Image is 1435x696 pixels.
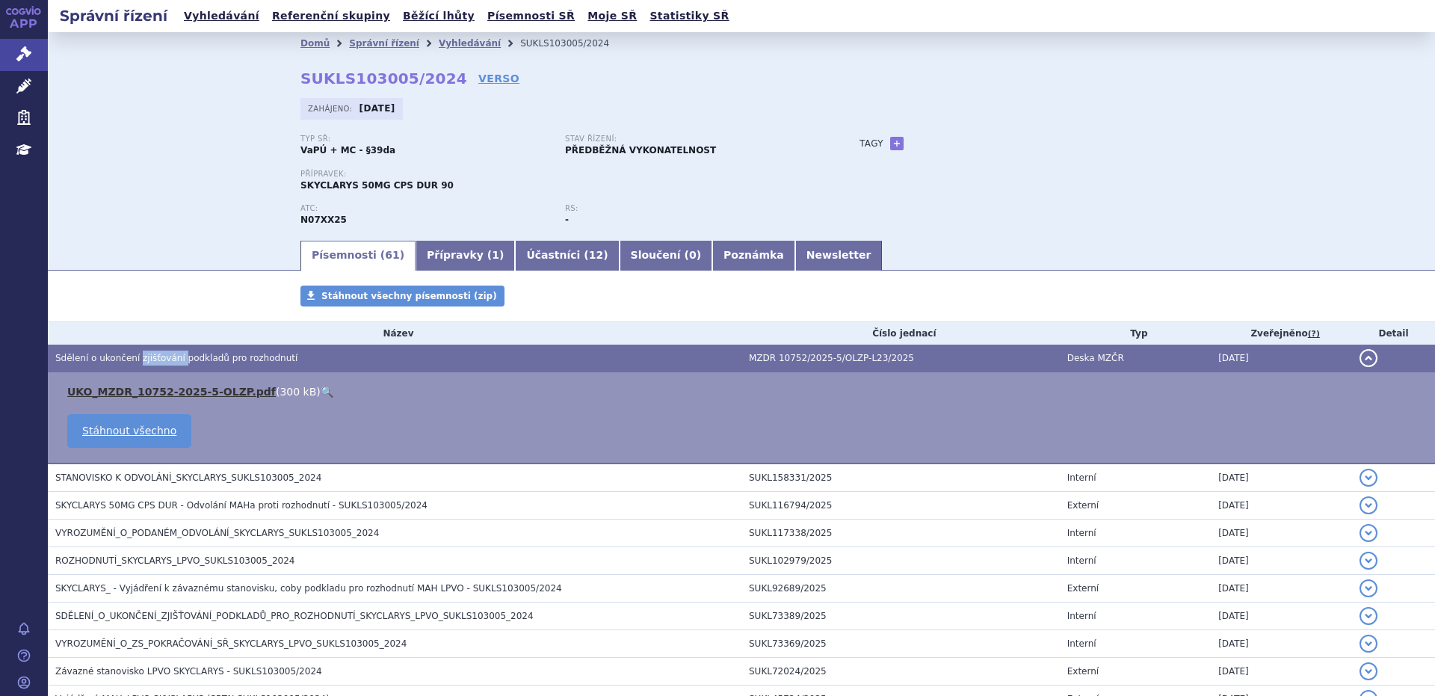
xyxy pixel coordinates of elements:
[1211,603,1352,630] td: [DATE]
[55,583,562,594] span: SKYCLARYS_ - Vyjádření k závaznému stanovisku, coby podkladu pro rozhodnutí MAH LPVO - SUKLS10300...
[741,464,1060,492] td: SUKL158331/2025
[48,322,741,345] th: Název
[321,386,333,398] a: 🔍
[741,603,1060,630] td: SUKL73389/2025
[1211,575,1352,603] td: [DATE]
[565,204,815,213] p: RS:
[741,492,1060,520] td: SUKL116794/2025
[565,135,815,144] p: Stav řízení:
[478,71,519,86] a: VERSO
[1360,469,1377,487] button: detail
[741,345,1060,372] td: MZDR 10752/2025-5/OLZP-L23/2025
[492,249,499,261] span: 1
[689,249,697,261] span: 0
[860,135,883,153] h3: Tagy
[645,6,733,26] a: Statistiky SŘ
[300,70,467,87] strong: SUKLS103005/2024
[1211,547,1352,575] td: [DATE]
[349,38,419,49] a: Správní řízení
[55,353,297,363] span: Sdělení o ukončení zjišťování podkladů pro rozhodnutí
[520,32,629,55] li: SUKLS103005/2024
[795,241,883,271] a: Newsletter
[1067,528,1096,538] span: Interní
[300,204,550,213] p: ATC:
[1211,492,1352,520] td: [DATE]
[67,384,1420,399] li: ( )
[1352,322,1435,345] th: Detail
[741,658,1060,686] td: SUKL72024/2025
[712,241,795,271] a: Poznámka
[55,528,379,538] span: VYROZUMĚNÍ_O_PODANÉM_ODVOLÁNÍ_SKYCLARYS_SUKLS103005_2024
[565,145,716,155] strong: PŘEDBĚŽNÁ VYKONATELNOST
[300,170,830,179] p: Přípravek:
[416,241,515,271] a: Přípravky (1)
[55,611,534,621] span: SDĚLENÍ_O_UKONČENÍ_ZJIŠŤOVÁNÍ_PODKLADŮ_PRO_ROZHODNUTÍ_SKYCLARYS_LPVO_SUKLS103005_2024
[55,472,321,483] span: STANOVISKO K ODVOLÁNÍ_SKYCLARYS_SUKLS103005_2024
[741,575,1060,603] td: SUKL92689/2025
[1211,630,1352,658] td: [DATE]
[1211,520,1352,547] td: [DATE]
[565,215,569,225] strong: -
[67,386,276,398] a: UKO_MZDR_10752-2025-5-OLZP.pdf
[439,38,501,49] a: Vyhledávání
[1067,638,1096,649] span: Interní
[1211,322,1352,345] th: Zveřejněno
[300,286,504,307] a: Stáhnout všechny písemnosti (zip)
[1067,611,1096,621] span: Interní
[300,215,347,225] strong: OMAVELOXOLON
[268,6,395,26] a: Referenční skupiny
[589,249,603,261] span: 12
[1360,662,1377,680] button: detail
[1060,322,1211,345] th: Typ
[55,666,322,677] span: Závazné stanovisko LPVO SKYCLARYS - SUKLS103005/2024
[300,135,550,144] p: Typ SŘ:
[1211,345,1352,372] td: [DATE]
[741,630,1060,658] td: SUKL73369/2025
[300,241,416,271] a: Písemnosti (61)
[280,386,316,398] span: 300 kB
[321,291,497,301] span: Stáhnout všechny písemnosti (zip)
[1360,349,1377,367] button: detail
[1360,607,1377,625] button: detail
[1211,658,1352,686] td: [DATE]
[1360,496,1377,514] button: detail
[1360,524,1377,542] button: detail
[741,547,1060,575] td: SUKL102979/2025
[741,520,1060,547] td: SUKL117338/2025
[1360,635,1377,653] button: detail
[1360,579,1377,597] button: detail
[583,6,641,26] a: Moje SŘ
[741,322,1060,345] th: Číslo jednací
[483,6,579,26] a: Písemnosti SŘ
[890,137,904,150] a: +
[515,241,619,271] a: Účastníci (12)
[398,6,479,26] a: Běžící lhůty
[300,180,454,191] span: SKYCLARYS 50MG CPS DUR 90
[308,102,355,114] span: Zahájeno:
[300,145,395,155] strong: VaPÚ + MC - §39da
[1067,353,1124,363] span: Deska MZČR
[1067,583,1099,594] span: Externí
[1211,464,1352,492] td: [DATE]
[1067,555,1096,566] span: Interní
[67,414,191,448] a: Stáhnout všechno
[1067,472,1096,483] span: Interní
[300,38,330,49] a: Domů
[385,249,399,261] span: 61
[1067,666,1099,677] span: Externí
[179,6,264,26] a: Vyhledávání
[55,500,428,511] span: SKYCLARYS 50MG CPS DUR - Odvolání MAHa proti rozhodnutí - SUKLS103005/2024
[1067,500,1099,511] span: Externí
[1360,552,1377,570] button: detail
[359,103,395,114] strong: [DATE]
[48,5,179,26] h2: Správní řízení
[1308,329,1320,339] abbr: (?)
[620,241,712,271] a: Sloučení (0)
[55,638,407,649] span: VYROZUMĚNÍ_O_ZS_POKRAČOVÁNÍ_SŘ_SKYCLARYS_LPVO_SUKLS103005_2024
[55,555,294,566] span: ROZHODNUTÍ_SKYCLARYS_LPVO_SUKLS103005_2024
